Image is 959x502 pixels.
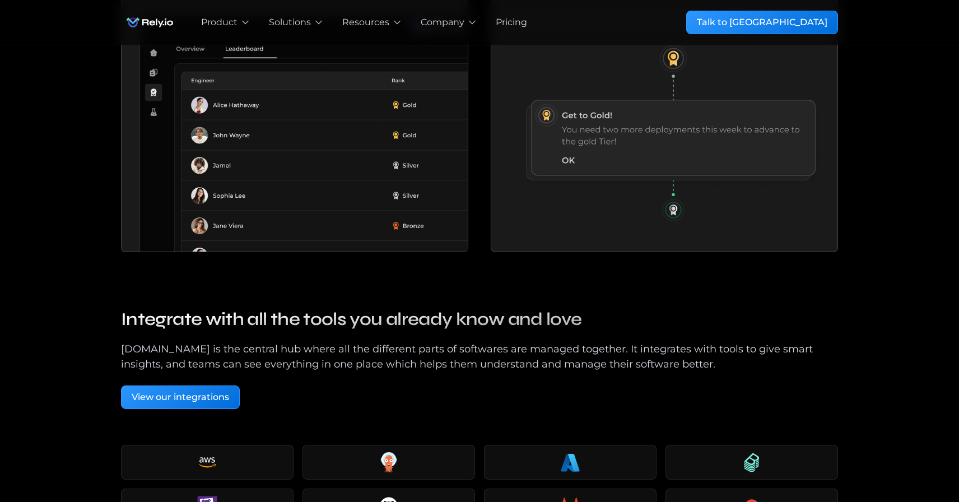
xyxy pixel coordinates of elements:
div: [DOMAIN_NAME] is the central hub where all the different parts of softwares are managed together.... [121,342,838,372]
div: View our integrations [132,391,229,404]
div: Product [201,16,238,29]
img: Rely.io logo [121,11,179,34]
div: Company [421,16,464,29]
iframe: Chatbot [885,428,943,486]
h3: Integrate with all the tools you already know and love [121,306,838,333]
a: home [121,11,179,34]
div: Solutions [269,16,311,29]
a: Talk to [GEOGRAPHIC_DATA] [686,11,838,34]
a: View our integrations [121,385,240,409]
div: Resources [342,16,389,29]
div: Talk to [GEOGRAPHIC_DATA] [697,16,827,29]
a: Pricing [496,16,527,29]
